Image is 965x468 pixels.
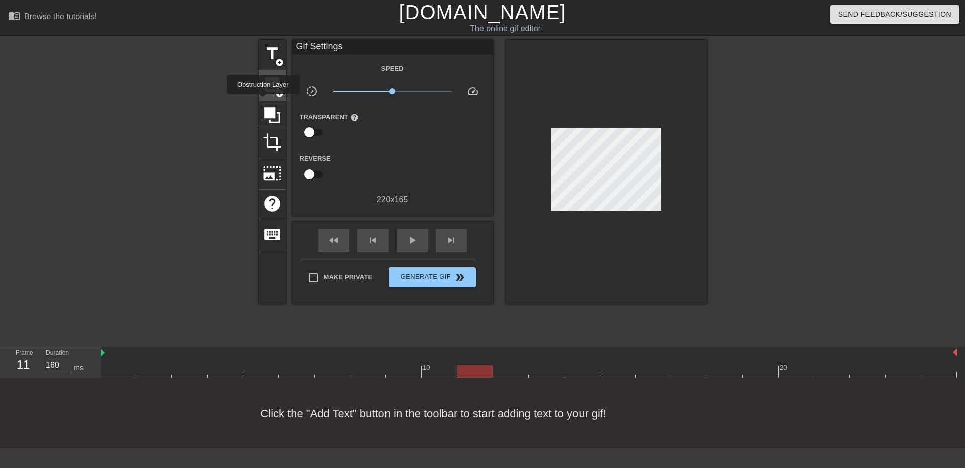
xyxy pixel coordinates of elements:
span: add_circle [275,58,284,67]
div: 10 [423,363,432,373]
span: fast_rewind [328,234,340,246]
span: skip_previous [367,234,379,246]
button: Send Feedback/Suggestion [830,5,959,24]
span: speed [467,85,479,97]
span: help [263,194,282,213]
span: image [263,75,282,94]
div: The online gif editor [327,23,684,35]
div: Browse the tutorials! [24,12,97,21]
span: Send Feedback/Suggestion [838,8,951,21]
span: help [350,113,359,122]
span: keyboard [263,225,282,244]
label: Speed [381,64,403,74]
span: add_circle [275,89,284,98]
span: play_arrow [406,234,418,246]
div: Frame [8,348,38,377]
a: Browse the tutorials! [8,10,97,25]
span: title [263,44,282,63]
label: Reverse [300,153,331,164]
div: 20 [780,363,789,373]
img: bound-end.png [953,348,957,356]
a: [DOMAIN_NAME] [399,1,566,23]
span: Generate Gif [393,271,471,283]
div: ms [74,363,83,373]
span: photo_size_select_large [263,164,282,183]
span: skip_next [445,234,457,246]
span: slow_motion_video [306,85,318,97]
label: Transparent [300,112,359,122]
span: menu_book [8,10,20,22]
div: 11 [16,356,31,374]
div: 220 x 165 [292,194,493,206]
button: Generate Gif [389,267,475,287]
span: double_arrow [454,271,466,283]
label: Duration [46,350,69,356]
span: Make Private [324,272,373,282]
div: Gif Settings [292,40,493,55]
span: crop [263,133,282,152]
